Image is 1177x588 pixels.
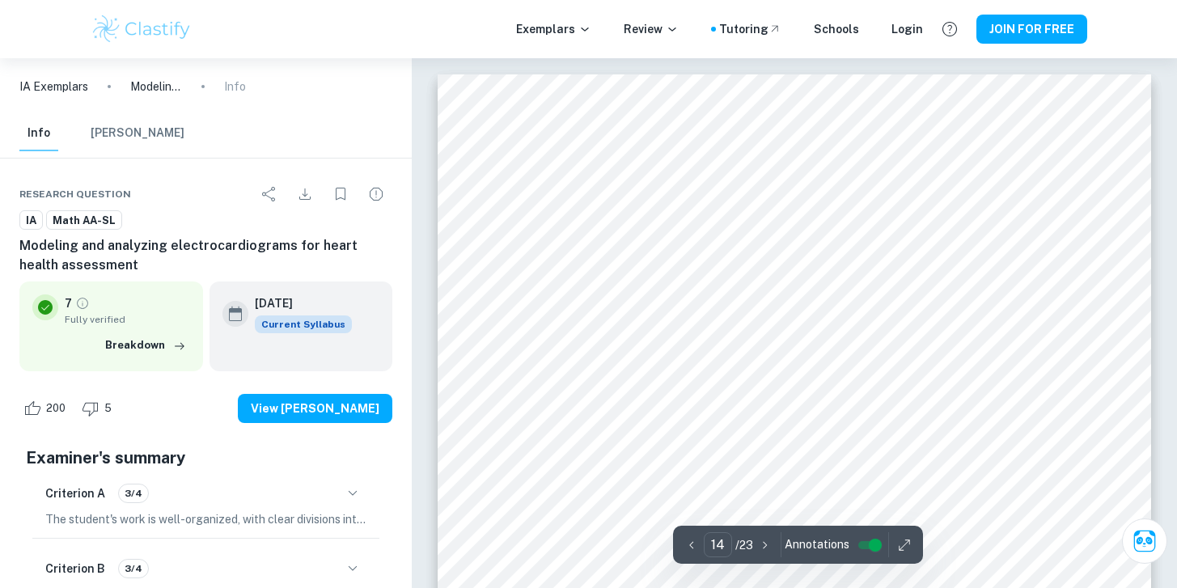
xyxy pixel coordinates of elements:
div: Bookmark [324,178,357,210]
p: Exemplars [516,20,591,38]
h6: [DATE] [255,294,339,312]
button: View [PERSON_NAME] [238,394,392,423]
a: IA Exemplars [19,78,88,95]
p: Modeling and analyzing electrocardiograms for heart health assessment [130,78,182,95]
div: Like [19,396,74,421]
a: Grade fully verified [75,296,90,311]
span: 200 [37,400,74,417]
div: Download [289,178,321,210]
a: Tutoring [719,20,781,38]
h6: Modeling and analyzing electrocardiograms for heart health assessment [19,236,392,275]
a: Schools [814,20,859,38]
span: IA [20,213,42,229]
button: JOIN FOR FREE [976,15,1087,44]
button: Help and Feedback [936,15,963,43]
p: / 23 [735,536,753,554]
p: 7 [65,294,72,312]
span: Annotations [785,536,849,553]
a: IA [19,210,43,231]
div: Report issue [360,178,392,210]
div: This exemplar is based on the current syllabus. Feel free to refer to it for inspiration/ideas wh... [255,315,352,333]
span: 3/4 [119,561,148,576]
button: Breakdown [101,333,190,357]
h6: Criterion B [45,560,105,577]
h6: Criterion A [45,484,105,502]
img: Clastify logo [91,13,193,45]
span: 5 [95,400,121,417]
a: Login [891,20,923,38]
span: Current Syllabus [255,315,352,333]
div: Dislike [78,396,121,421]
p: Review [624,20,679,38]
span: 3/4 [119,486,148,501]
button: Ask Clai [1122,518,1167,564]
span: Research question [19,187,131,201]
span: Math AA-SL [47,213,121,229]
button: [PERSON_NAME] [91,116,184,151]
div: Share [253,178,286,210]
p: Info [224,78,246,95]
button: Info [19,116,58,151]
h5: Examiner's summary [26,446,386,470]
span: Fully verified [65,312,190,327]
a: Math AA-SL [46,210,122,231]
p: The student's work is well-organized, with clear divisions into sections such as introduction, bo... [45,510,366,528]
